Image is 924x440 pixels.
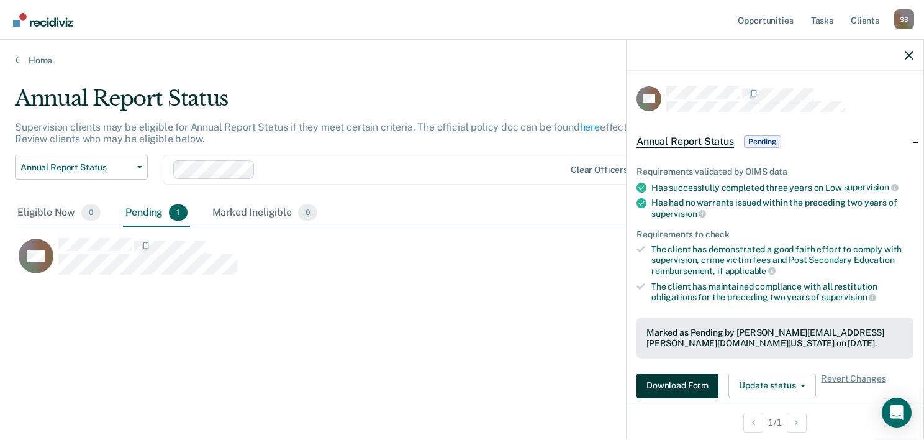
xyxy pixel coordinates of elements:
span: supervision [651,209,706,219]
button: Next Opportunity [787,413,807,433]
span: 1 [169,204,187,221]
div: Requirements validated by OIMS data [636,167,913,177]
div: The client has demonstrated a good faith effort to comply with supervision, crime victim fees and... [651,244,913,276]
div: Marked Ineligible [210,199,320,227]
a: here [580,121,600,133]
span: supervision [844,182,899,192]
div: Eligible Now [15,199,103,227]
div: Clear officers [571,165,628,175]
button: Download Form [636,374,718,398]
img: Recidiviz [13,13,73,27]
span: 0 [298,204,317,221]
button: Previous Opportunity [743,413,763,433]
p: Supervision clients may be eligible for Annual Report Status if they meet certain criteria. The o... [15,121,676,145]
span: Pending [744,135,781,148]
div: Has had no warrants issued within the preceding two years of [651,198,913,219]
span: Annual Report Status [636,135,734,148]
button: Update status [728,374,816,398]
span: Annual Report Status [20,162,132,173]
span: applicable [725,266,776,276]
button: Profile dropdown button [894,9,914,29]
div: The client has maintained compliance with all restitution obligations for the preceding two years of [651,282,913,303]
a: Home [15,55,909,66]
div: Requirements to check [636,229,913,240]
div: CaseloadOpportunityCell-03397858 [15,237,797,287]
div: 1 / 1 [627,406,923,439]
div: Pending [123,199,189,227]
a: Navigate to form link [636,374,723,398]
span: supervision [822,292,876,302]
div: S B [894,9,914,29]
div: Annual Report StatusPending [627,122,923,162]
div: Open Intercom Messenger [882,398,912,428]
span: Revert Changes [821,374,885,398]
div: Annual Report Status [15,86,708,121]
div: Has successfully completed three years on Low [651,182,913,193]
span: 0 [81,204,101,221]
div: Marked as Pending by [PERSON_NAME][EMAIL_ADDRESS][PERSON_NAME][DOMAIN_NAME][US_STATE] on [DATE]. [646,328,904,349]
